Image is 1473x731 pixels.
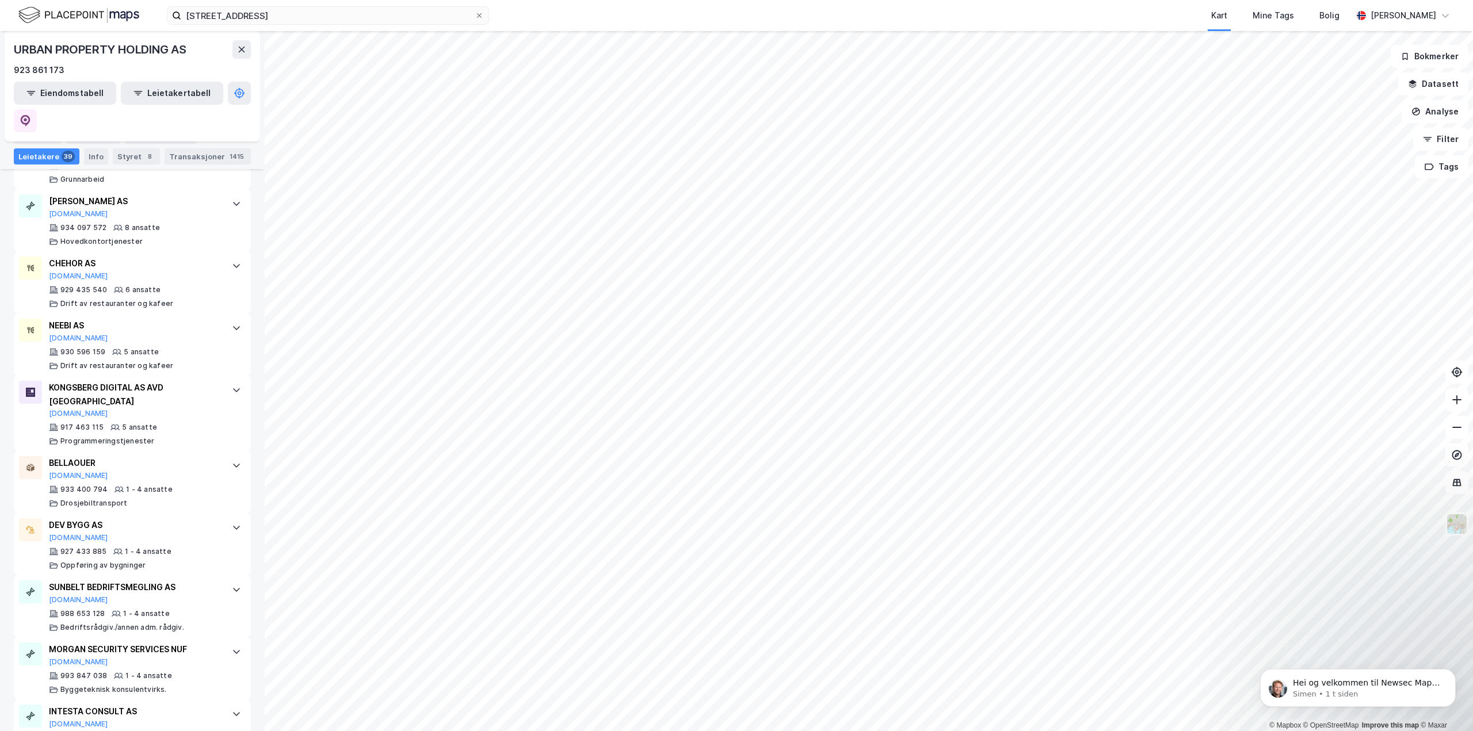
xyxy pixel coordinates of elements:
[60,499,128,508] div: Drosjebiltransport
[60,347,105,357] div: 930 596 159
[60,285,107,294] div: 929 435 540
[165,148,251,164] div: Transaksjoner
[1413,128,1468,151] button: Filter
[49,595,108,604] button: [DOMAIN_NAME]
[1253,9,1294,22] div: Mine Tags
[60,361,173,370] div: Drift av restauranter og kafeer
[49,705,220,718] div: INTESTA CONSULT AS
[49,518,220,532] div: DEV BYGG AS
[14,63,64,77] div: 923 861 173
[1391,45,1468,68] button: Bokmerker
[60,547,106,556] div: 927 433 885
[125,285,161,294] div: 6 ansatte
[122,423,157,432] div: 5 ansatte
[1243,645,1473,725] iframe: Intercom notifications melding
[121,82,223,105] button: Leietakertabell
[227,151,246,162] div: 1415
[1371,9,1436,22] div: [PERSON_NAME]
[60,685,167,694] div: Byggeteknisk konsulentvirks.
[49,209,108,219] button: [DOMAIN_NAME]
[113,148,160,164] div: Styret
[49,381,220,408] div: KONGSBERG DIGITAL AS AVD [GEOGRAPHIC_DATA]
[60,299,173,308] div: Drift av restauranter og kafeer
[1446,513,1468,535] img: Z
[84,148,108,164] div: Info
[60,623,184,632] div: Bedriftsrådgiv./annen adm. rådgiv.
[49,194,220,208] div: [PERSON_NAME] AS
[144,151,155,162] div: 8
[60,609,105,618] div: 988 653 128
[124,347,159,357] div: 5 ansatte
[60,423,104,432] div: 917 463 115
[125,223,160,232] div: 8 ansatte
[1303,721,1359,729] a: OpenStreetMap
[49,533,108,542] button: [DOMAIN_NAME]
[181,7,475,24] input: Søk på adresse, matrikkel, gårdeiere, leietakere eller personer
[49,657,108,667] button: [DOMAIN_NAME]
[49,471,108,480] button: [DOMAIN_NAME]
[60,223,106,232] div: 934 097 572
[14,148,79,164] div: Leietakere
[125,547,171,556] div: 1 - 4 ansatte
[1269,721,1301,729] a: Mapbox
[49,642,220,656] div: MORGAN SECURITY SERVICES NUF
[14,40,189,59] div: URBAN PROPERTY HOLDING AS
[60,437,155,446] div: Programmeringstjenester
[1398,72,1468,95] button: Datasett
[60,671,107,680] div: 993 847 038
[1319,9,1340,22] div: Bolig
[49,257,220,270] div: CHEHOR AS
[49,271,108,281] button: [DOMAIN_NAME]
[125,671,172,680] div: 1 - 4 ansatte
[60,485,108,494] div: 933 400 794
[1211,9,1227,22] div: Kart
[14,82,116,105] button: Eiendomstabell
[1362,721,1419,729] a: Improve this map
[62,151,75,162] div: 39
[1415,155,1468,178] button: Tags
[126,485,173,494] div: 1 - 4 ansatte
[49,319,220,332] div: NEEBI AS
[49,456,220,470] div: BELLAOUER
[49,409,108,418] button: [DOMAIN_NAME]
[60,561,146,570] div: Oppføring av bygninger
[49,580,220,594] div: SUNBELT BEDRIFTSMEGLING AS
[1402,100,1468,123] button: Analyse
[60,237,143,246] div: Hovedkontortjenester
[49,334,108,343] button: [DOMAIN_NAME]
[60,175,104,184] div: Grunnarbeid
[49,719,108,729] button: [DOMAIN_NAME]
[18,5,139,25] img: logo.f888ab2527a4732fd821a326f86c7f29.svg
[123,609,170,618] div: 1 - 4 ansatte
